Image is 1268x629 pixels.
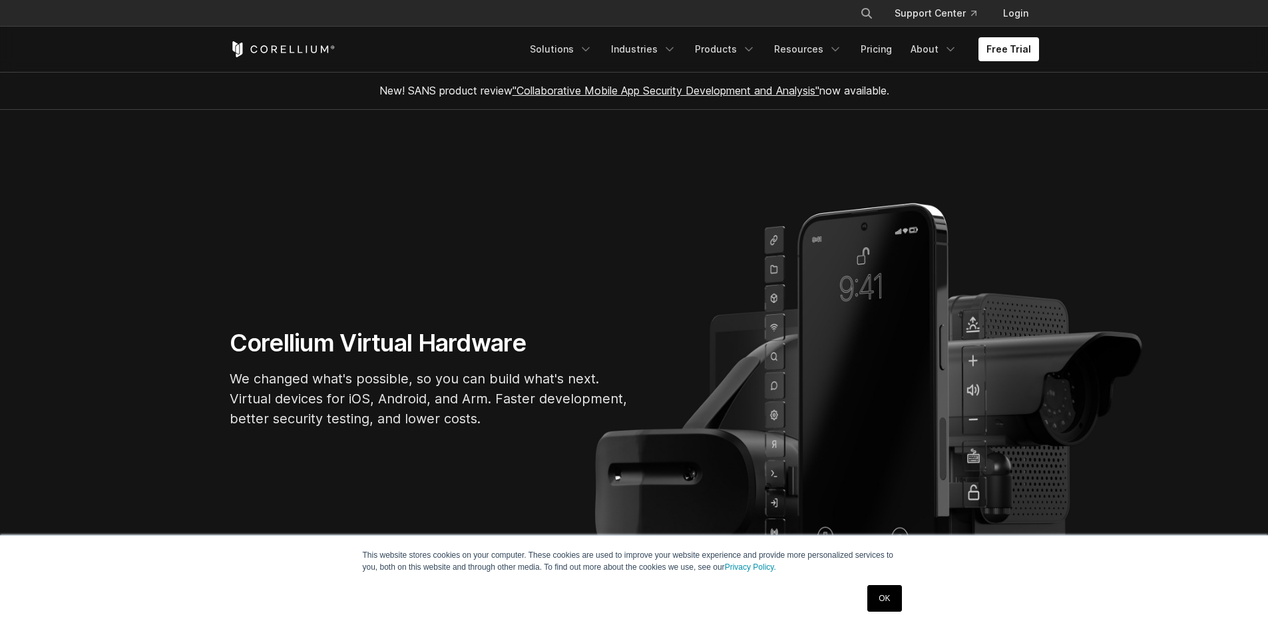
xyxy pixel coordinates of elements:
[522,37,1039,61] div: Navigation Menu
[230,328,629,358] h1: Corellium Virtual Hardware
[603,37,684,61] a: Industries
[363,549,906,573] p: This website stores cookies on your computer. These cookies are used to improve your website expe...
[855,1,879,25] button: Search
[766,37,850,61] a: Resources
[853,37,900,61] a: Pricing
[522,37,600,61] a: Solutions
[903,37,965,61] a: About
[379,84,889,97] span: New! SANS product review now available.
[884,1,987,25] a: Support Center
[992,1,1039,25] a: Login
[230,41,335,57] a: Corellium Home
[725,562,776,572] a: Privacy Policy.
[978,37,1039,61] a: Free Trial
[230,369,629,429] p: We changed what's possible, so you can build what's next. Virtual devices for iOS, Android, and A...
[844,1,1039,25] div: Navigation Menu
[513,84,819,97] a: "Collaborative Mobile App Security Development and Analysis"
[867,585,901,612] a: OK
[687,37,763,61] a: Products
